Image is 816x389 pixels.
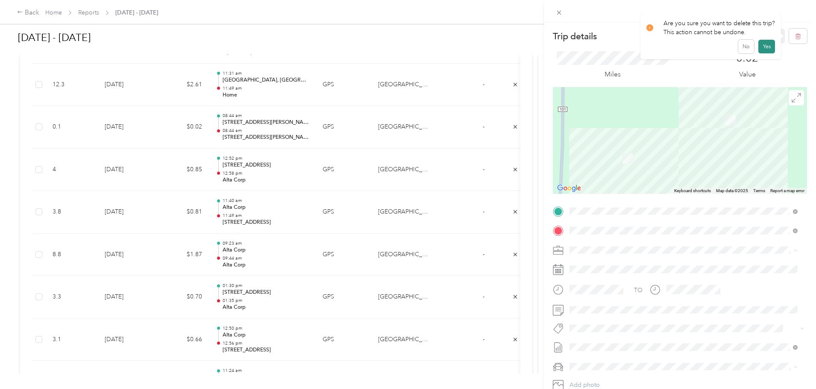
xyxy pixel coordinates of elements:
p: Value [739,69,756,80]
a: Open this area in Google Maps (opens a new window) [555,183,583,194]
p: Miles [605,69,621,80]
img: Google [555,183,583,194]
iframe: Everlance-gr Chat Button Frame [768,341,816,389]
div: Are you sure you want to delete this trip? This action cannot be undone. [646,19,775,37]
a: Terms (opens in new tab) [753,188,765,193]
div: TO [634,286,643,295]
a: Report a map error [770,188,804,193]
p: Trip details [553,30,597,42]
button: No [738,40,754,53]
button: Yes [758,40,775,53]
span: Map data ©2025 [716,188,748,193]
button: Keyboard shortcuts [674,188,711,194]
